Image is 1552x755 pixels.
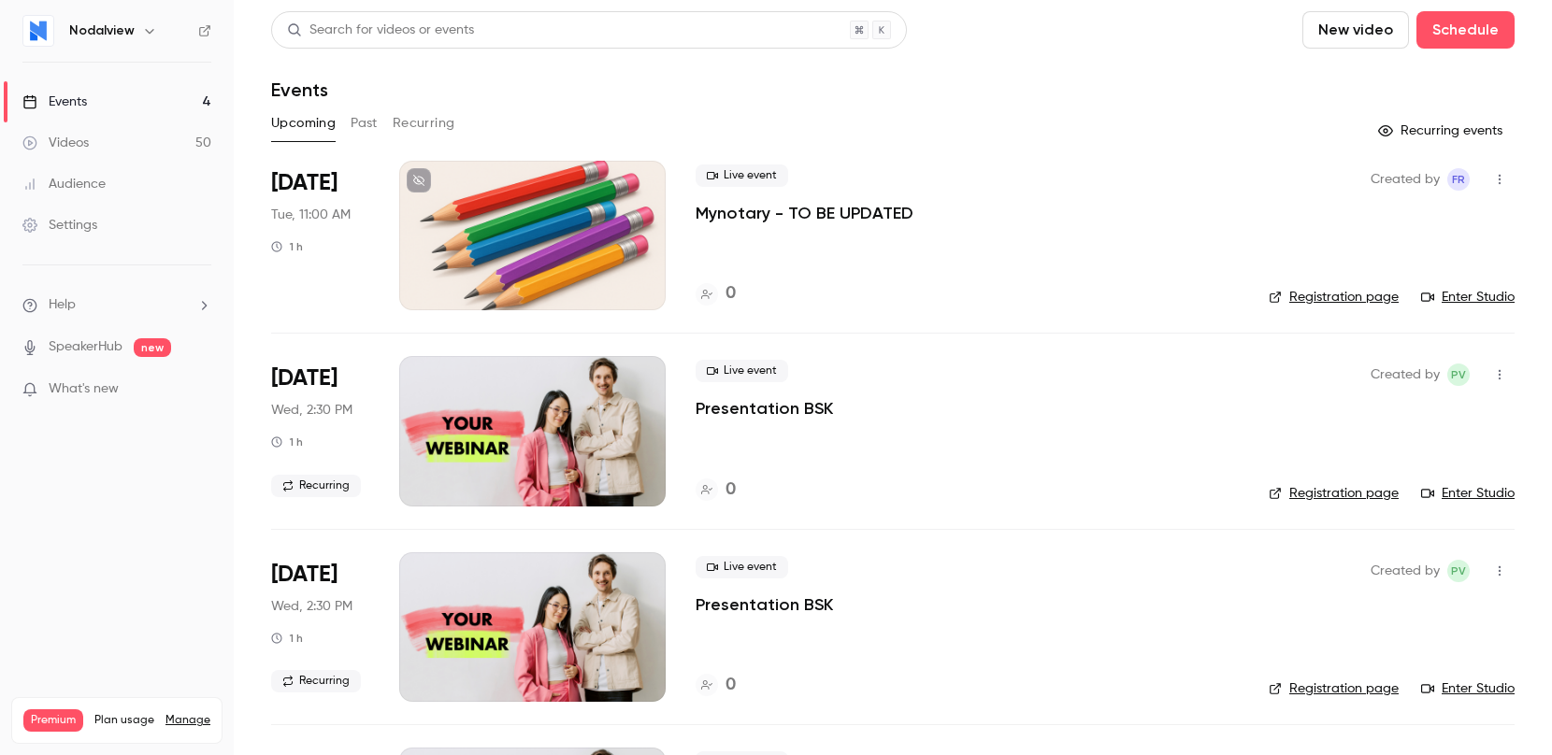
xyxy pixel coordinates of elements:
span: Wed, 2:30 PM [271,401,352,420]
span: Paul Vérine [1447,363,1470,386]
div: Search for videos or events [287,21,474,40]
div: Jul 29 Wed, 2:30 PM (Europe/Paris) [271,356,369,506]
span: Live event [696,164,788,187]
a: Presentation BSK [696,593,833,616]
span: Paul Vérine [1447,560,1470,582]
div: Videos [22,134,89,152]
a: Mynotary - TO BE UPDATED [696,202,913,224]
li: help-dropdown-opener [22,295,211,315]
a: 0 [696,477,736,503]
h1: Events [271,78,328,101]
span: Created by [1371,363,1440,386]
span: Florence Robert [1447,168,1470,191]
a: SpeakerHub [49,337,122,357]
span: [DATE] [271,168,338,198]
span: FR [1452,168,1465,191]
span: What's new [49,379,119,399]
button: Upcoming [271,108,336,138]
h4: 0 [726,477,736,503]
a: Enter Studio [1421,679,1515,698]
a: Enter Studio [1421,288,1515,306]
span: PV [1451,560,1466,582]
div: 1 h [271,434,303,449]
span: Tue, 11:00 AM [271,206,351,224]
button: Past [351,108,378,138]
div: 1 h [271,631,303,646]
span: Help [49,295,76,315]
span: [DATE] [271,560,338,590]
span: Premium [23,709,83,732]
a: Presentation BSK [696,397,833,420]
div: Audience [22,175,106,193]
a: Registration page [1269,679,1399,698]
a: Enter Studio [1421,484,1515,503]
button: Recurring events [1370,116,1515,146]
div: Settings [22,216,97,235]
span: PV [1451,363,1466,386]
div: 1 h [271,239,303,254]
span: Plan usage [94,713,154,728]
a: Registration page [1269,484,1399,503]
h4: 0 [726,673,736,698]
span: Live event [696,556,788,578]
span: Recurring [271,670,361,692]
a: 0 [696,673,736,698]
span: new [134,338,171,357]
span: Wed, 2:30 PM [271,597,352,616]
span: Recurring [271,475,361,497]
div: Oct 21 Tue, 11:00 AM (Europe/Brussels) [271,161,369,310]
button: Schedule [1416,11,1515,49]
h6: Nodalview [69,21,135,40]
button: Recurring [393,108,455,138]
span: Created by [1371,168,1440,191]
img: Nodalview [23,16,53,46]
h4: 0 [726,281,736,306]
a: 0 [696,281,736,306]
span: Live event [696,360,788,382]
a: Manage [165,713,210,728]
a: Registration page [1269,288,1399,306]
span: Created by [1371,560,1440,582]
div: Aug 26 Wed, 2:30 PM (Europe/Paris) [271,552,369,702]
div: Events [22,93,87,111]
span: [DATE] [271,363,338,393]
button: New video [1302,11,1409,49]
iframe: Noticeable Trigger [189,381,211,398]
